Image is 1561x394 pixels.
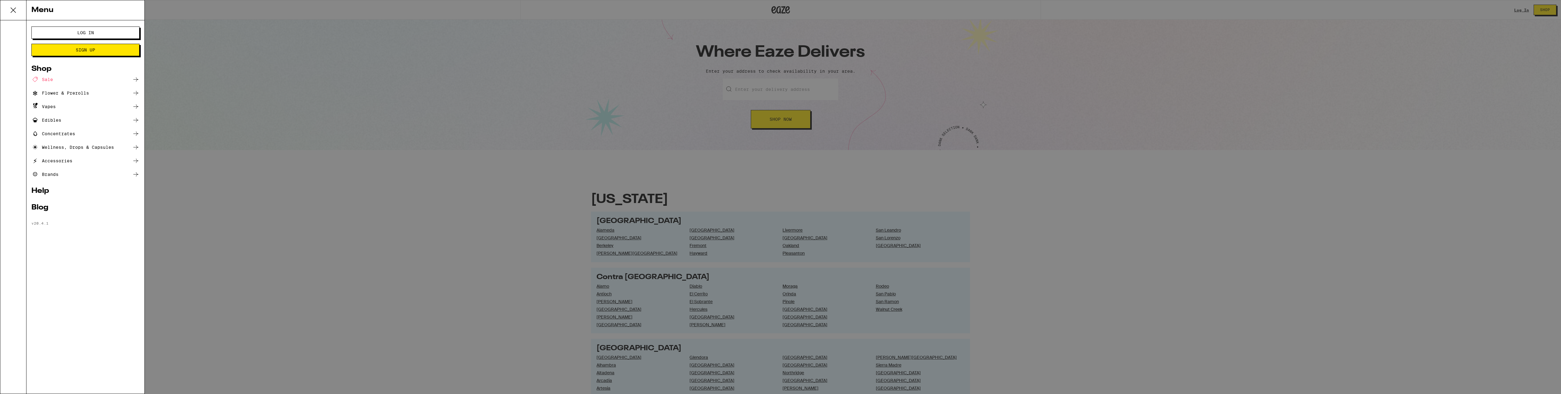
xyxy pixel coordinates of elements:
[31,130,140,137] a: Concentrates
[31,221,49,225] span: v 20.4.1
[31,76,53,83] div: Sale
[31,144,140,151] a: Wellness, Drops & Capsules
[77,30,94,35] span: Log In
[31,44,140,56] button: Sign Up
[31,26,140,39] button: Log In
[31,116,140,124] a: Edibles
[26,0,144,20] div: Menu
[31,103,140,110] a: Vapes
[31,76,140,83] a: Sale
[4,4,44,9] span: Hi. Need any help?
[31,157,72,165] div: Accessories
[31,204,140,211] a: Blog
[31,144,114,151] div: Wellness, Drops & Capsules
[31,116,61,124] div: Edibles
[31,157,140,165] a: Accessories
[31,171,140,178] a: Brands
[31,89,89,97] div: Flower & Prerolls
[31,65,140,73] a: Shop
[31,130,75,137] div: Concentrates
[31,187,140,195] a: Help
[31,30,140,35] a: Log In
[76,48,95,52] span: Sign Up
[31,47,140,52] a: Sign Up
[31,89,140,97] a: Flower & Prerolls
[31,103,56,110] div: Vapes
[31,171,59,178] div: Brands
